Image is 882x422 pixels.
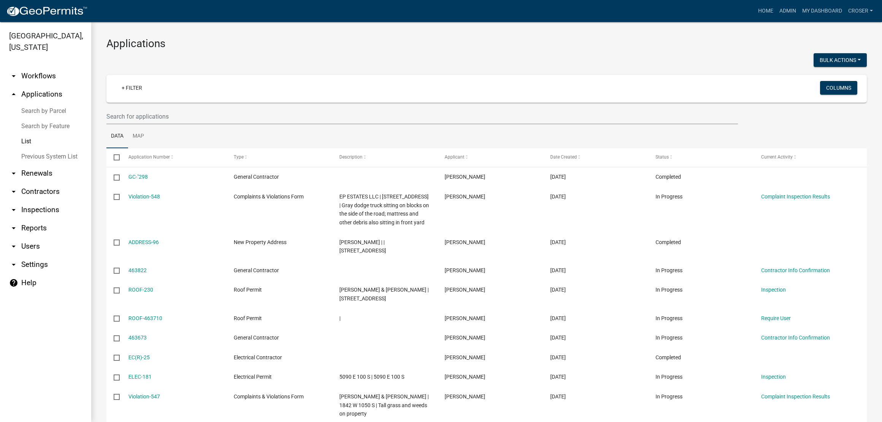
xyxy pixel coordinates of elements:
[445,287,485,293] span: Herbert Parsons
[339,194,429,225] span: EP ESTATES LLC | 1869 WARHAWK RD. | Gray dodge truck sitting on blocks on the side of the road; m...
[128,194,160,200] a: Violation-548
[234,239,287,245] span: New Property Address
[234,315,262,321] span: Roof Permit
[332,148,437,167] datatable-header-cell: Description
[799,4,845,18] a: My Dashboard
[550,154,577,160] span: Date Created
[339,374,404,380] span: 5090 E 100 S | 5090 E 100 S
[445,239,485,245] span: Wade Adkins
[656,174,681,180] span: Completed
[820,81,857,95] button: Columns
[776,4,799,18] a: Admin
[226,148,332,167] datatable-header-cell: Type
[128,374,152,380] a: ELEC-181
[9,90,18,99] i: arrow_drop_up
[234,335,279,341] span: General Contractor
[761,287,786,293] a: Inspection
[656,239,681,245] span: Completed
[9,278,18,287] i: help
[550,374,566,380] span: 08/13/2025
[128,354,150,360] a: EC(R)-25
[761,154,793,160] span: Current Activity
[656,335,682,341] span: In Progress
[814,53,867,67] button: Bulk Actions
[550,315,566,321] span: 08/14/2025
[234,174,279,180] span: General Contractor
[656,287,682,293] span: In Progress
[445,315,485,321] span: Brooklyn Thomas
[445,354,485,360] span: James Bradley
[339,154,363,160] span: Description
[106,124,128,149] a: Data
[761,267,830,273] a: Contractor Info Confirmation
[761,393,830,400] a: Complaint Inspection Results
[550,267,566,273] span: 08/14/2025
[845,4,876,18] a: croser
[339,239,386,254] span: Wade Adkins | | 1070 W 6th Street, Peru, IN 46970
[234,267,279,273] span: General Contractor
[656,154,669,160] span: Status
[656,267,682,273] span: In Progress
[445,393,485,400] span: Brooklyn Thomas
[9,169,18,178] i: arrow_drop_down
[234,354,282,360] span: Electrical Contractor
[550,174,566,180] span: 08/15/2025
[128,393,160,400] a: Violation-547
[106,148,121,167] datatable-header-cell: Select
[656,374,682,380] span: In Progress
[445,374,485,380] span: James Bradley
[761,315,791,321] a: Require User
[445,154,464,160] span: Applicant
[9,260,18,269] i: arrow_drop_down
[754,148,859,167] datatable-header-cell: Current Activity
[437,148,543,167] datatable-header-cell: Applicant
[128,174,148,180] a: GC-"298
[550,354,566,360] span: 08/13/2025
[550,393,566,400] span: 08/13/2025
[116,81,148,95] a: + Filter
[128,315,162,321] a: ROOF-463710
[445,267,485,273] span: Chad Merritt
[656,354,681,360] span: Completed
[550,287,566,293] span: 08/14/2025
[656,393,682,400] span: In Progress
[234,374,272,380] span: Electrical Permit
[656,194,682,200] span: In Progress
[761,194,830,200] a: Complaint Inspection Results
[128,287,153,293] a: ROOF-230
[128,267,147,273] a: 463822
[128,335,147,341] a: 463673
[234,393,304,400] span: Complaints & Violations Form
[234,287,262,293] span: Roof Permit
[445,174,485,180] span: Jessie Tackett
[9,71,18,81] i: arrow_drop_down
[9,224,18,233] i: arrow_drop_down
[550,239,566,245] span: 08/14/2025
[543,148,648,167] datatable-header-cell: Date Created
[550,194,566,200] span: 08/15/2025
[761,335,830,341] a: Contractor Info Confirmation
[128,124,149,149] a: Map
[128,239,159,245] a: ADDRESS-96
[445,194,485,200] span: Megan Gipson
[550,335,566,341] span: 08/14/2025
[106,109,738,124] input: Search for applications
[9,205,18,214] i: arrow_drop_down
[339,287,429,301] span: Jeffery & Angela Moon | 4136 W BARBERRY LN
[9,187,18,196] i: arrow_drop_down
[339,315,340,321] span: |
[445,335,485,341] span: James Taylor
[339,393,429,417] span: Dodd, Christopher & Rachel | 1842 W 1050 S | Tall grass and weeds on property
[128,154,170,160] span: Application Number
[648,148,754,167] datatable-header-cell: Status
[234,194,304,200] span: Complaints & Violations Form
[656,315,682,321] span: In Progress
[234,154,244,160] span: Type
[9,242,18,251] i: arrow_drop_down
[755,4,776,18] a: Home
[106,37,867,50] h3: Applications
[121,148,226,167] datatable-header-cell: Application Number
[761,374,786,380] a: Inspection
